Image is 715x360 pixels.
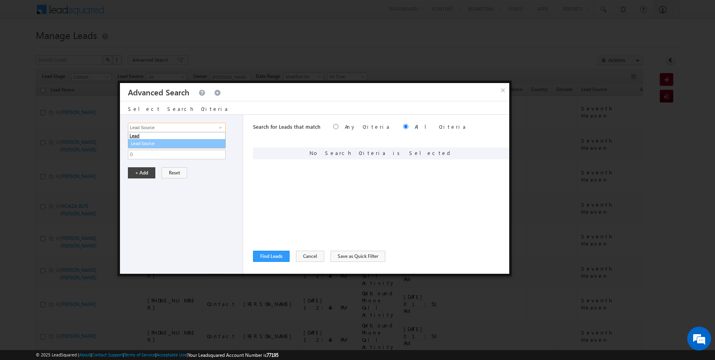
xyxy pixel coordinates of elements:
[130,4,149,23] div: Minimize live chat window
[345,123,390,130] label: Any Criteria
[214,124,224,132] a: Show All Items
[10,74,145,238] textarea: Type your message and click 'Submit'
[128,83,189,101] h3: Advanced Search
[79,352,91,357] a: About
[253,251,290,262] button: Find Leads
[92,352,123,357] a: Contact Support
[128,139,226,148] a: Lead Source
[253,123,321,130] span: Search for Leads that match
[36,351,278,359] span: © 2025 LeadSquared | | | | |
[188,352,278,358] span: Your Leadsquared Account Number is
[41,42,133,52] div: Leave a message
[124,352,155,357] a: Terms of Service
[267,352,278,358] span: 77195
[157,352,187,357] a: Acceptable Use
[128,105,229,112] span: Select Search Criteria
[116,245,144,255] em: Submit
[497,83,509,97] button: ×
[253,147,509,159] div: No Search Criteria is Selected
[296,251,324,262] button: Cancel
[415,123,467,130] label: All Criteria
[128,132,225,139] li: Lead
[162,167,187,178] button: Reset
[330,251,385,262] button: Save as Quick Filter
[128,167,155,178] button: + Add
[14,42,33,52] img: d_60004797649_company_0_60004797649
[128,123,226,132] input: Type to Search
